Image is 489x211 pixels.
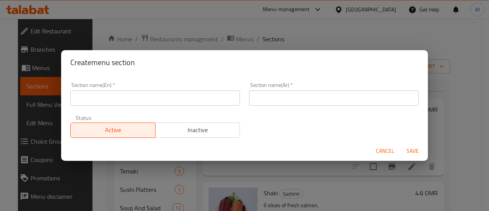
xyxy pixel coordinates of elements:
[70,123,155,138] button: Active
[376,146,394,156] span: Cancel
[70,90,240,106] input: Please enter section name(en)
[400,144,425,158] button: Save
[249,90,419,106] input: Please enter section name(ar)
[70,56,419,69] h2: Create menu section
[403,146,422,156] span: Save
[155,123,240,138] button: Inactive
[159,124,237,136] span: Inactive
[373,144,397,158] button: Cancel
[74,124,152,136] span: Active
